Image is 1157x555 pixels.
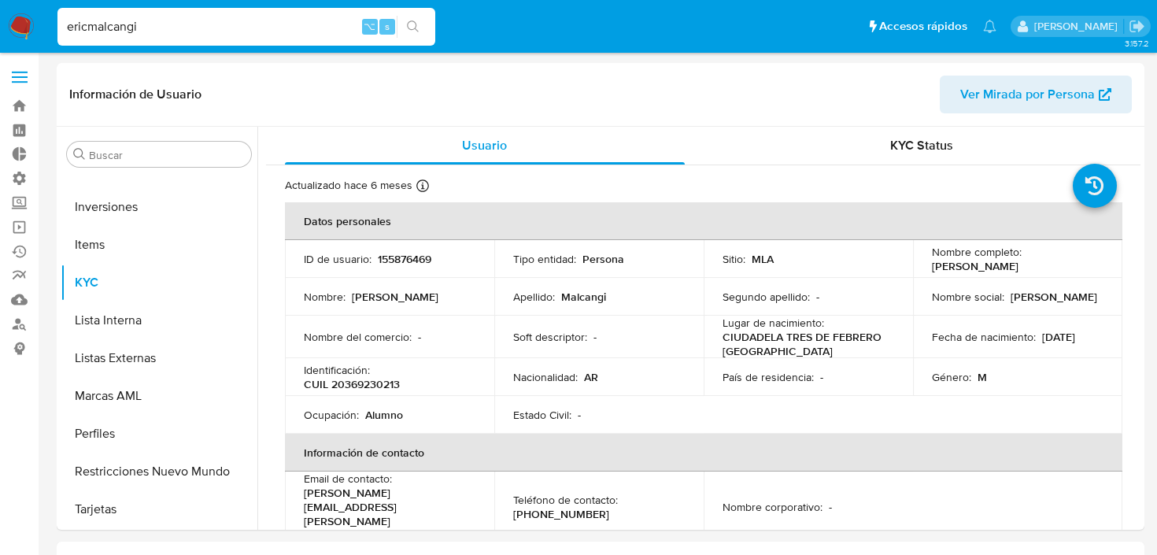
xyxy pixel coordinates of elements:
th: Datos personales [285,202,1122,240]
button: Listas Externas [61,339,257,377]
p: ID de usuario : [304,252,371,266]
button: Inversiones [61,188,257,226]
p: - [578,408,581,422]
p: Persona [582,252,624,266]
p: Segundo apellido : [723,290,810,304]
p: - [829,500,832,514]
p: [PERSON_NAME][EMAIL_ADDRESS][PERSON_NAME][DOMAIN_NAME] [304,486,469,542]
span: s [385,19,390,34]
input: Buscar [89,148,245,162]
a: Notificaciones [983,20,996,33]
button: Perfiles [61,415,257,453]
p: eric.malcangi@mercadolibre.com [1034,19,1123,34]
p: [PHONE_NUMBER] [513,507,609,521]
p: MLA [752,252,774,266]
p: Actualizado hace 6 meses [285,178,412,193]
button: Items [61,226,257,264]
p: Ocupación : [304,408,359,422]
p: [PERSON_NAME] [1011,290,1097,304]
button: KYC [61,264,257,302]
p: Fecha de nacimiento : [932,330,1036,344]
p: Soft descriptor : [513,330,587,344]
span: KYC Status [890,136,953,154]
p: Lugar de nacimiento : [723,316,824,330]
span: Ver Mirada por Persona [960,76,1095,113]
th: Información de contacto [285,434,1122,472]
p: Nombre : [304,290,346,304]
p: AR [584,370,598,384]
button: search-icon [397,16,429,38]
p: - [816,290,819,304]
p: 155876469 [378,252,431,266]
p: M [978,370,987,384]
button: Lista Interna [61,302,257,339]
span: ⌥ [364,19,375,34]
p: Malcangi [561,290,606,304]
button: Tarjetas [61,490,257,528]
p: Email de contacto : [304,472,392,486]
p: Identificación : [304,363,370,377]
h1: Información de Usuario [69,87,201,102]
p: Nombre completo : [932,245,1022,259]
p: Nombre social : [932,290,1004,304]
p: [PERSON_NAME] [352,290,438,304]
p: - [820,370,823,384]
p: - [418,330,421,344]
p: Nombre del comercio : [304,330,412,344]
p: CUIL 20369230213 [304,377,400,391]
p: - [593,330,597,344]
p: Género : [932,370,971,384]
p: [PERSON_NAME] [932,259,1018,273]
span: Usuario [462,136,507,154]
input: Buscar usuario o caso... [57,17,435,37]
button: Restricciones Nuevo Mundo [61,453,257,490]
p: Nombre corporativo : [723,500,822,514]
p: Nacionalidad : [513,370,578,384]
button: Buscar [73,148,86,161]
p: [DATE] [1042,330,1075,344]
span: Accesos rápidos [879,18,967,35]
button: Ver Mirada por Persona [940,76,1132,113]
p: Sitio : [723,252,745,266]
a: Salir [1129,18,1145,35]
p: Apellido : [513,290,555,304]
p: Alumno [365,408,403,422]
button: Marcas AML [61,377,257,415]
p: País de residencia : [723,370,814,384]
p: Estado Civil : [513,408,571,422]
p: Tipo entidad : [513,252,576,266]
p: Teléfono de contacto : [513,493,618,507]
p: CIUDADELA TRES DE FEBRERO [GEOGRAPHIC_DATA] [723,330,888,358]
